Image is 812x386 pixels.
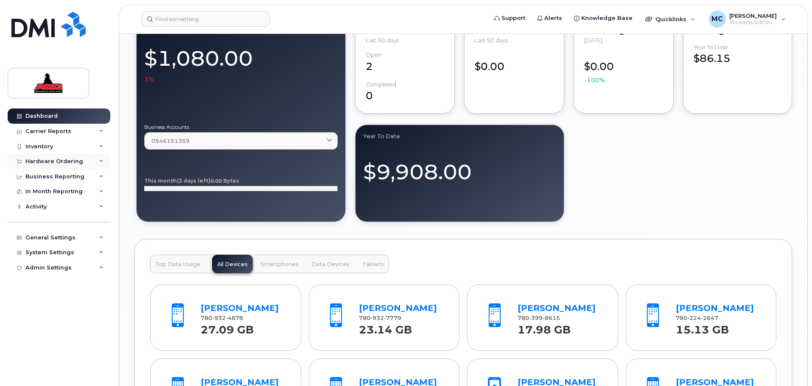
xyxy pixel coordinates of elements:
[581,14,633,22] span: Knowledge Base
[729,12,777,19] span: [PERSON_NAME]
[366,81,396,88] div: completed
[359,315,401,321] span: 780
[201,315,243,321] span: 780
[531,10,568,27] a: Alerts
[150,255,206,273] button: Top Data Usage
[144,132,338,150] a: 0546151359
[151,137,190,145] span: 0546151359
[711,14,723,24] span: MC
[475,52,554,74] div: $0.00
[201,319,254,336] strong: 27.09 GB
[529,315,543,321] span: 399
[359,319,412,336] strong: 23.14 GB
[177,178,210,184] tspan: (3 days left)
[475,37,508,44] span: Last 90 days
[366,52,381,58] div: Open
[201,303,279,313] a: [PERSON_NAME]
[584,52,663,84] div: $0.00
[676,319,729,336] strong: 15.13 GB
[687,315,701,321] span: 224
[384,315,401,321] span: 7779
[518,303,596,313] a: [PERSON_NAME]
[155,261,201,268] span: Top Data Usage
[584,76,605,84] span: -100%
[694,44,728,50] div: Year to Date
[701,315,718,321] span: 2647
[366,37,399,44] span: Last 90 days
[362,261,384,268] span: Tablets
[676,315,718,321] span: 780
[210,178,239,184] tspan: 0.00 Bytes
[729,19,777,26] span: Wireless Admin
[363,150,557,187] div: $9,908.00
[144,178,177,184] tspan: This month
[703,11,792,28] div: Meagan Carter
[694,44,781,66] div: $86.15
[639,11,701,28] div: Quicklinks
[306,255,355,273] button: Data Devices
[543,315,560,321] span: 8615
[366,52,445,74] div: 2
[501,14,525,22] span: Support
[260,261,299,268] span: Smartphones
[366,81,445,103] div: 0
[255,255,304,273] button: Smartphones
[212,315,226,321] span: 932
[544,14,562,22] span: Alerts
[518,319,571,336] strong: 17.98 GB
[363,133,557,139] div: Year to Date
[226,315,243,321] span: 4878
[518,315,560,321] span: 780
[141,11,270,27] input: Find something...
[311,261,350,268] span: Data Devices
[144,125,338,130] label: Business Accounts
[357,255,389,273] button: Tablets
[655,16,686,22] span: Quicklinks
[359,303,437,313] a: [PERSON_NAME]
[144,42,338,84] div: $1,080.00
[568,10,638,27] a: Knowledge Base
[676,303,754,313] a: [PERSON_NAME]
[584,37,602,44] span: [DATE]
[370,315,384,321] span: 932
[144,75,154,83] span: 3%
[488,10,531,27] a: Support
